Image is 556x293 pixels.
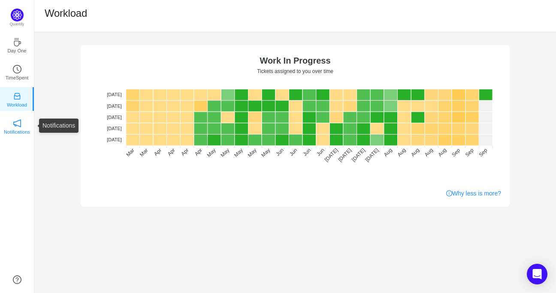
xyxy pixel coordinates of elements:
[302,147,312,157] tspan: Jun
[477,147,488,158] tspan: Sep
[364,147,380,163] tspan: [DATE]
[260,147,271,158] tspan: May
[446,189,501,198] a: Why less is more?
[13,95,21,103] a: icon: inboxWorkload
[423,147,434,158] tspan: Aug
[11,9,24,21] img: Quantify
[247,147,258,158] tspan: May
[193,147,203,157] tspan: Apr
[315,147,326,157] tspan: Jun
[107,92,122,97] tspan: [DATE]
[410,147,420,158] tspan: Aug
[13,40,21,49] a: icon: coffeeDay One
[275,147,285,157] tspan: Jun
[450,147,461,158] tspan: Sep
[107,104,122,109] tspan: [DATE]
[383,147,393,158] tspan: Aug
[337,147,353,163] tspan: [DATE]
[13,67,21,76] a: icon: clock-circleTimeSpent
[288,147,299,157] tspan: Jun
[13,92,21,101] i: icon: inbox
[10,21,24,27] p: Quantify
[437,147,447,158] tspan: Aug
[4,128,30,136] p: Notifications
[396,147,407,158] tspan: Aug
[107,115,122,120] tspan: [DATE]
[13,65,21,73] i: icon: clock-circle
[153,147,163,157] tspan: Apr
[323,147,339,163] tspan: [DATE]
[464,147,475,158] tspan: Sep
[351,147,366,163] tspan: [DATE]
[107,126,122,131] tspan: [DATE]
[7,47,26,55] p: Day One
[13,122,21,130] a: icon: notificationNotifications
[180,147,190,157] tspan: Apr
[45,7,87,20] h1: Workload
[6,74,29,82] p: TimeSpent
[139,147,149,158] tspan: Mar
[206,147,217,158] tspan: May
[107,137,122,142] tspan: [DATE]
[125,147,136,158] tspan: Mar
[13,38,21,46] i: icon: coffee
[233,147,244,158] tspan: May
[257,68,333,74] text: Tickets assigned to you over time
[13,119,21,128] i: icon: notification
[13,275,21,284] a: icon: question-circle
[166,147,176,157] tspan: Apr
[527,264,547,284] div: Open Intercom Messenger
[219,147,230,158] tspan: May
[260,56,330,65] text: Work In Progress
[7,101,27,109] p: Workload
[446,190,452,196] i: icon: info-circle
